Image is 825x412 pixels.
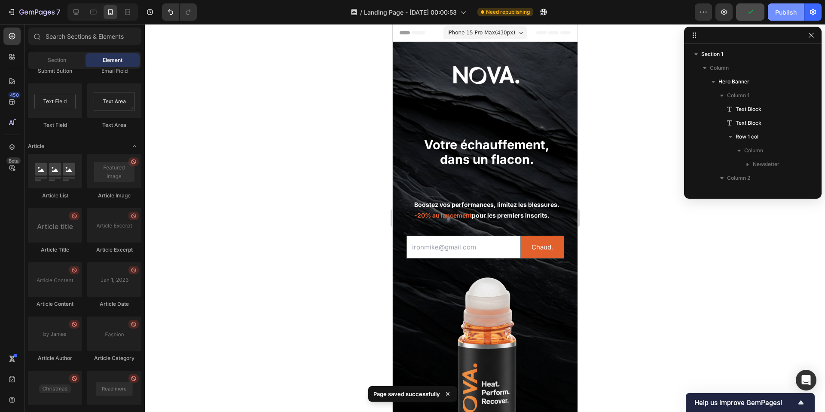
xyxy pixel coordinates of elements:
[393,24,577,412] iframe: Design area
[694,397,806,408] button: Show survey - Help us improve GemPages!
[701,50,723,58] span: Section 1
[28,142,44,150] span: Article
[360,8,362,17] span: /
[694,399,796,407] span: Help us improve GemPages!
[28,121,82,129] div: Text Field
[718,77,749,86] span: Hero Banner
[87,300,141,308] div: Article Date
[796,370,816,390] div: Open Intercom Messenger
[162,3,197,21] div: Undo/Redo
[753,160,779,169] span: Newsletter
[8,92,21,98] div: 450
[28,300,82,308] div: Article Content
[727,91,749,100] span: Column 1
[775,8,797,17] div: Publish
[364,8,457,17] span: Landing Page - [DATE] 00:00:53
[56,7,60,17] p: 7
[744,146,763,155] span: Column
[103,56,122,64] span: Element
[28,67,82,75] div: Submit Button
[373,390,440,398] p: Page saved successfully
[28,28,141,45] input: Search Sections & Elements
[87,67,141,75] div: Email Field
[6,157,21,164] div: Beta
[28,354,82,362] div: Article Author
[727,174,750,182] span: Column 2
[736,119,761,127] span: Text Block
[87,354,141,362] div: Article Category
[768,3,804,21] button: Publish
[486,8,530,16] span: Need republishing
[736,132,758,141] span: Row 1 col
[128,139,141,153] span: Toggle open
[710,64,729,72] span: Column
[3,3,64,21] button: 7
[28,246,82,254] div: Article Title
[87,246,141,254] div: Article Excerpt
[28,192,82,200] div: Article List
[736,188,762,196] span: Newsletter
[48,56,66,64] span: Section
[736,105,761,114] span: Text Block
[87,192,141,200] div: Article Image
[87,121,141,129] div: Text Area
